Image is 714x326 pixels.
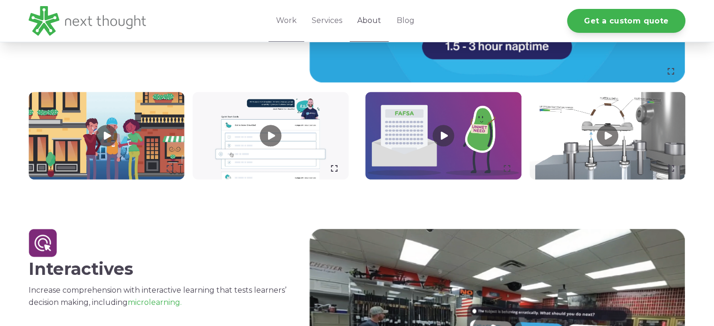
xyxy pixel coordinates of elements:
[29,286,286,307] span: Increase comprehension with interactive learning that tests learners’ decision making, including
[29,229,57,257] img: Artboard 5 copy 2
[128,298,182,307] a: microlearning.
[29,6,146,36] img: LG - NextThought Logo
[29,259,292,279] h2: Interactives
[567,9,685,33] a: Get a custom quote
